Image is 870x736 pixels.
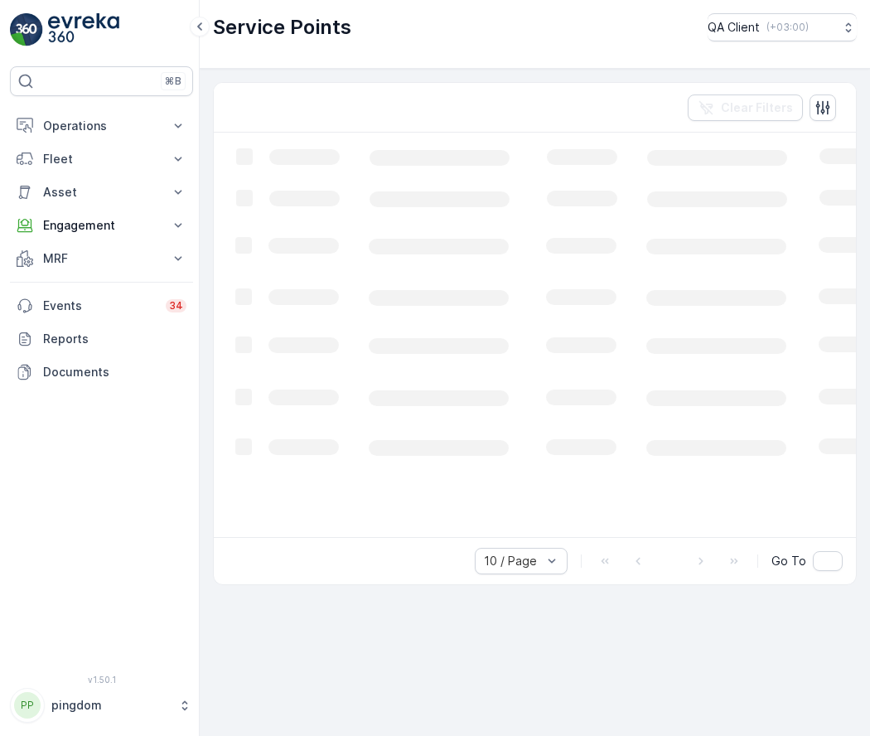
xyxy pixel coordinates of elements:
button: Clear Filters [688,94,803,121]
button: Engagement [10,209,193,242]
button: PPpingdom [10,688,193,723]
p: Service Points [213,14,351,41]
a: Reports [10,322,193,356]
button: QA Client(+03:00) [708,13,857,41]
div: PP [14,692,41,719]
p: MRF [43,250,160,267]
p: Reports [43,331,186,347]
p: ⌘B [165,75,181,88]
a: Documents [10,356,193,389]
p: pingdom [51,697,170,714]
img: logo [10,13,43,46]
span: v 1.50.1 [10,675,193,685]
p: Fleet [43,151,160,167]
p: Asset [43,184,160,201]
p: Engagement [43,217,160,234]
p: ( +03:00 ) [766,21,809,34]
p: Operations [43,118,160,134]
p: Events [43,298,156,314]
p: Documents [43,364,186,380]
button: Asset [10,176,193,209]
p: Clear Filters [721,99,793,116]
span: Go To [771,553,806,569]
button: MRF [10,242,193,275]
a: Events34 [10,289,193,322]
p: 34 [169,299,183,312]
button: Fleet [10,143,193,176]
button: Operations [10,109,193,143]
p: QA Client [708,19,760,36]
img: logo_light-DOdMpM7g.png [48,13,119,46]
